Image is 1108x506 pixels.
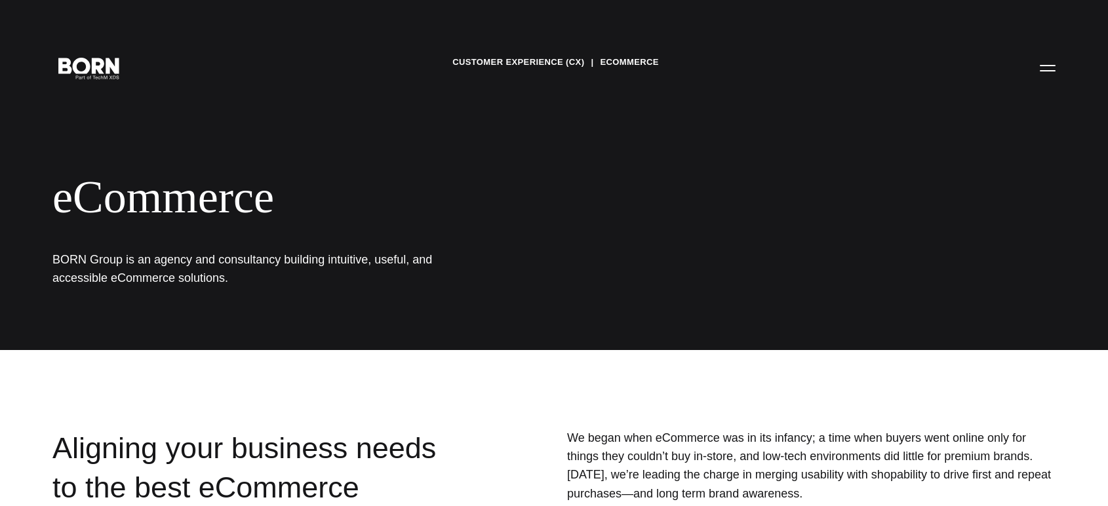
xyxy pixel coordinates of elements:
p: We began when eCommerce was in its infancy; a time when buyers went online only for things they c... [567,429,1056,503]
a: Customer Experience (CX) [452,52,584,72]
button: Open [1032,54,1063,81]
a: eCommerce [600,52,658,72]
div: eCommerce [52,170,800,224]
h1: BORN Group is an agency and consultancy building intuitive, useful, and accessible eCommerce solu... [52,250,446,287]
